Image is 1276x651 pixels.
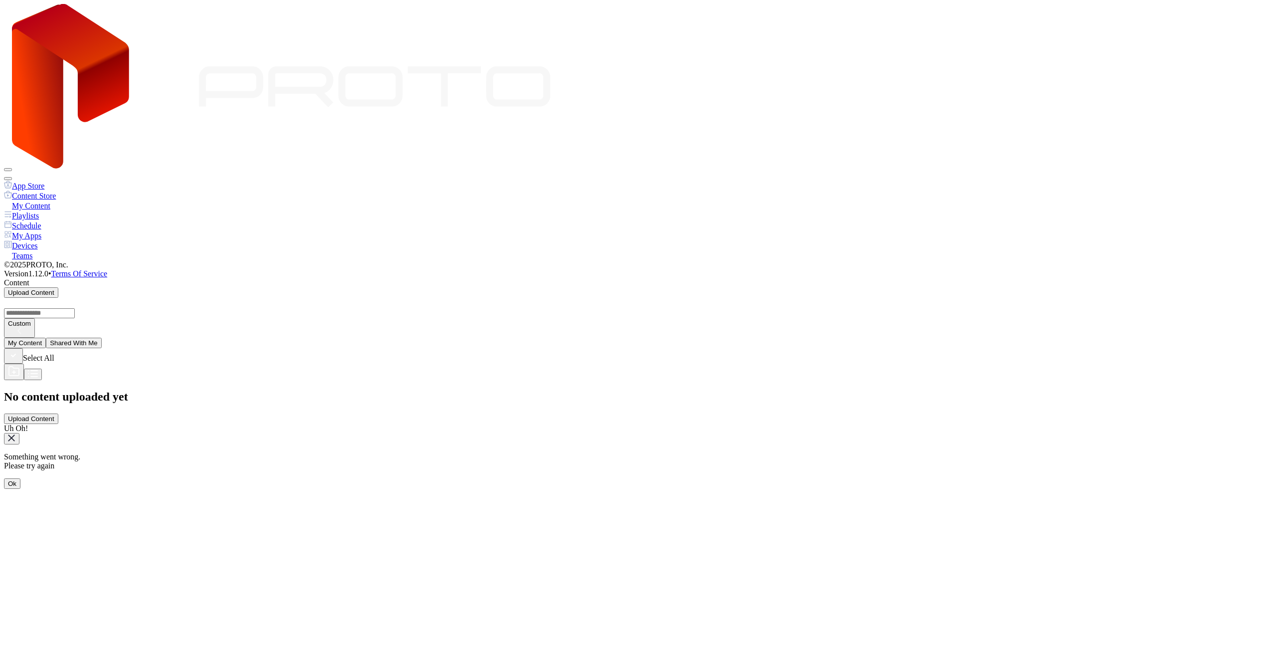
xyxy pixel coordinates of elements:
span: Select All [23,354,54,362]
button: Custom [4,318,35,338]
div: © 2025 PROTO, Inc. [4,260,1272,269]
div: Ok [8,480,16,487]
a: App Store [4,181,1272,191]
a: Content Store [4,191,1272,201]
button: Upload Content [4,414,58,424]
a: Schedule [4,220,1272,230]
a: Devices [4,240,1272,250]
div: Content [4,278,1272,287]
div: Upload Content [8,289,54,296]
p: Something went wrong. Please try again [4,452,1272,470]
button: Ok [4,478,20,489]
h2: No content uploaded yet [4,390,1272,404]
a: Teams [4,250,1272,260]
a: Terms Of Service [51,269,108,278]
div: Uh Oh! [4,424,1272,433]
button: Upload Content [4,287,58,298]
a: My Apps [4,230,1272,240]
span: Version 1.12.0 • [4,269,51,278]
div: Custom [8,320,31,327]
button: My Content [4,338,46,348]
div: Upload Content [8,415,54,423]
a: Playlists [4,211,1272,220]
a: My Content [4,201,1272,211]
button: Shared With Me [46,338,102,348]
